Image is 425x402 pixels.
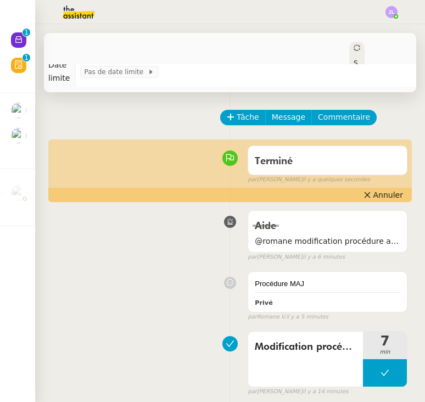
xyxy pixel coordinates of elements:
img: users%2FW4OQjB9BRtYK2an7yusO0WsYLsD3%2Favatar%2F28027066-518b-424c-8476-65f2e549ac29 [11,103,26,118]
nz-badge-sup: 1 [23,29,30,36]
span: Annuler [373,189,403,200]
span: par [248,253,257,262]
span: @romane modification procédure appels entrant : voir surligné en jaune [255,235,400,248]
img: svg [385,6,398,18]
span: il y a 6 minutes [303,253,345,262]
nz-badge-sup: 1 [23,54,30,62]
span: il y a 14 minutes [303,387,349,397]
span: Modification procédure [255,339,356,355]
button: Tâche [220,110,266,125]
span: Pas de date limite [85,66,148,77]
span: Message [272,111,305,124]
span: il y a quelques secondes [303,175,370,185]
span: min [363,348,407,357]
b: Privé [255,299,272,306]
img: users%2FyQfMwtYgTqhRP2YHWHmG2s2LYaD3%2Favatar%2Fprofile-pic.png [11,185,26,200]
button: Commentaire [311,110,377,125]
span: Tâche [237,111,259,124]
span: Commentaire [318,111,370,124]
span: Statut [354,59,360,98]
span: 7 [363,334,407,348]
button: Message [265,110,312,125]
small: [PERSON_NAME] [248,253,345,262]
small: [PERSON_NAME] [248,175,370,185]
small: Romane V. [248,312,328,322]
span: Terminé [255,157,293,166]
img: users%2F0G3Vvnvi3TQv835PC6wL0iK4Q012%2Favatar%2F85e45ffa-4efd-43d5-9109-2e66efd3e965 [11,128,26,143]
p: 1 [24,29,29,38]
span: il y a 5 minutes [286,312,328,322]
span: par [248,175,257,185]
span: Aide [255,221,276,231]
button: Annuler [359,189,407,201]
span: par [248,312,257,322]
p: 1 [24,54,29,64]
td: Date limite [44,57,75,87]
small: [PERSON_NAME] [248,387,348,397]
span: par [248,387,257,397]
div: Procédure MAJ [255,278,400,289]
